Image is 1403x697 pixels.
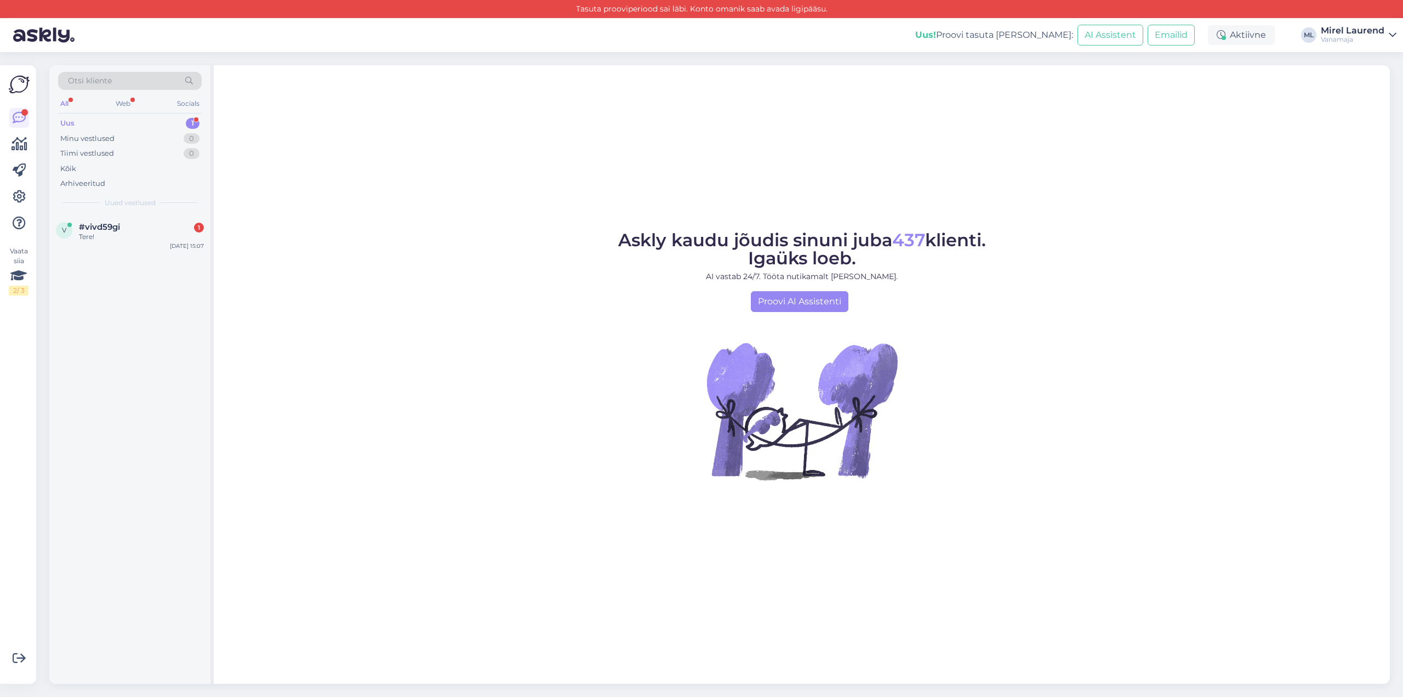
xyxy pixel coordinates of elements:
img: Askly Logo [9,74,30,95]
div: 1 [194,223,204,233]
div: Tiimi vestlused [60,148,114,159]
div: ML [1301,27,1316,43]
p: AI vastab 24/7. Tööta nutikamalt [PERSON_NAME]. [618,271,986,282]
div: All [58,97,71,111]
div: Arhiveeritud [60,178,105,189]
div: 0 [184,133,199,144]
b: Uus! [915,30,936,40]
div: Web [113,97,133,111]
div: Tere! [79,232,204,242]
div: Proovi tasuta [PERSON_NAME]: [915,29,1073,42]
div: Mirel Laurend [1321,26,1384,35]
div: Socials [175,97,202,111]
div: 2 / 3 [9,286,28,296]
span: v [62,226,66,234]
span: #vivd59gi [79,222,120,232]
div: 0 [184,148,199,159]
button: Emailid [1148,25,1195,46]
span: Askly kaudu jõudis sinuni juba klienti. Igaüks loeb. [618,229,986,269]
span: Otsi kliente [68,75,112,87]
button: AI Assistent [1077,25,1143,46]
a: Proovi AI Assistenti [751,291,848,312]
span: Uued vestlused [105,198,156,208]
div: Aktiivne [1208,25,1275,45]
div: Minu vestlused [60,133,115,144]
div: [DATE] 15:07 [170,242,204,250]
span: 437 [892,229,925,251]
div: Uus [60,118,75,129]
div: Vaata siia [9,246,28,296]
img: No Chat active [703,312,900,509]
div: Vanamaja [1321,35,1384,44]
div: Kõik [60,163,76,174]
a: Mirel LaurendVanamaja [1321,26,1396,44]
div: 1 [186,118,199,129]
